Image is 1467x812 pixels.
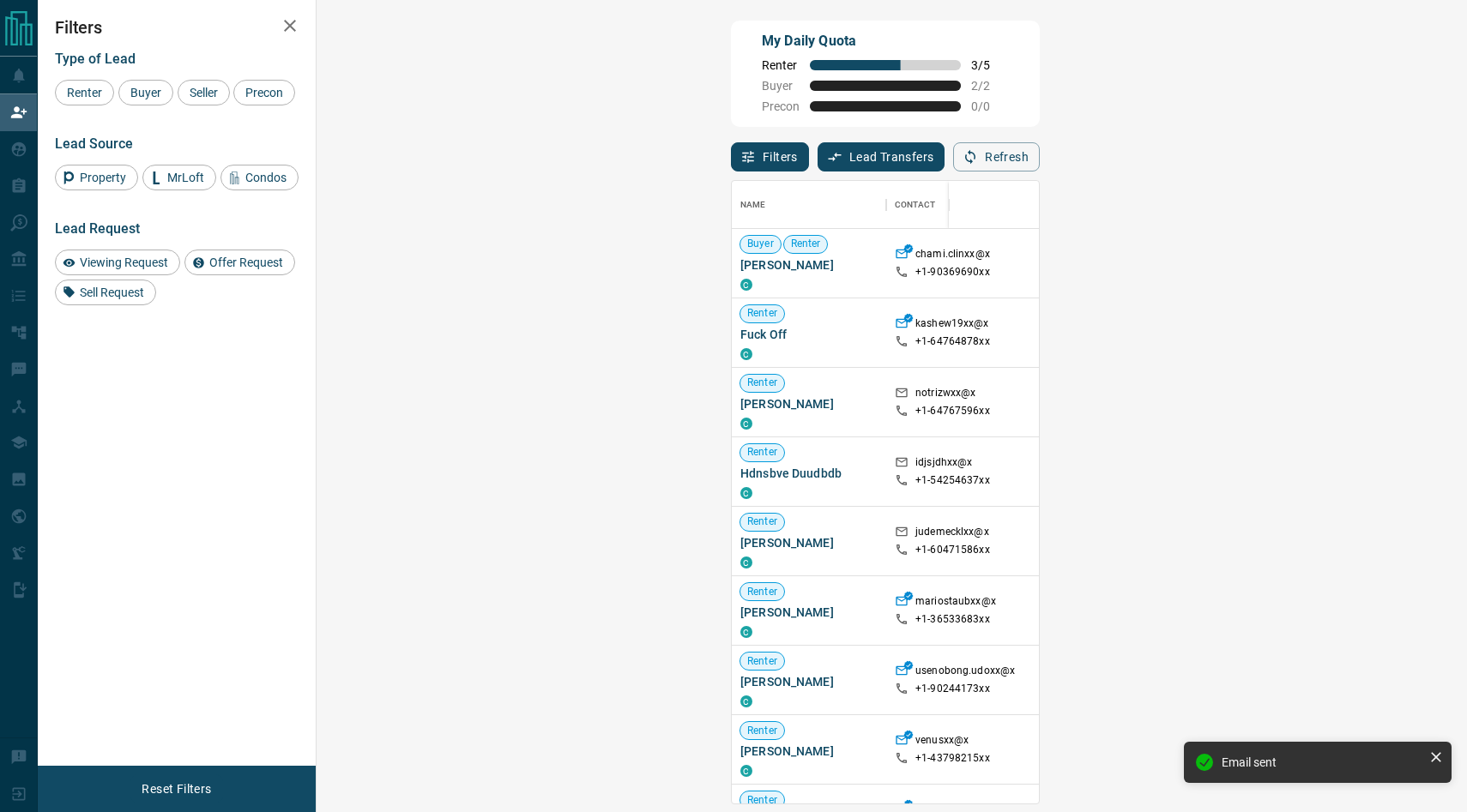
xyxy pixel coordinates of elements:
div: condos.ca [740,765,752,777]
div: Name [732,181,886,229]
div: condos.ca [740,348,752,360]
span: Offer Request [203,256,289,269]
span: 2 / 2 [971,79,1009,93]
span: Hdnsbve Duudbdb [740,465,878,482]
span: Renter [61,86,108,99]
span: Viewing Request [74,256,174,269]
button: Refresh [953,142,1040,171]
p: idjsjdhxx@x [915,455,972,473]
div: condos.ca [740,279,752,291]
span: Buyer [740,237,781,251]
p: +1- 54254637xx [915,473,990,488]
div: condos.ca [740,556,752,568]
div: condos.ca [740,626,752,638]
span: Type of Lead [55,51,136,67]
span: 0 / 0 [971,99,1009,113]
div: Seller [178,80,230,105]
span: Condos [239,171,293,184]
p: chami.clinxx@x [915,247,990,265]
h2: Filters [55,17,299,38]
span: Renter [740,585,784,599]
span: 3 / 5 [971,58,1009,72]
p: venusxx@x [915,733,969,751]
span: Buyer [124,86,167,99]
p: +1- 64764878xx [915,334,990,349]
p: +1- 90244173xx [915,682,990,696]
p: judemecklxx@x [915,525,989,543]
span: Fuck Off [740,326,878,343]
div: condos.ca [740,418,752,430]
span: Seller [184,86,224,99]
span: Renter [740,306,784,321]
div: Email sent [1222,755,1422,769]
span: Renter [740,514,784,529]
span: Renter [740,724,784,738]
span: Buyer [762,79,800,93]
span: Lead Request [55,220,140,237]
span: [PERSON_NAME] [740,256,878,274]
button: Filters [731,142,809,171]
span: MrLoft [161,171,210,184]
span: Renter [740,445,784,460]
div: Contact [895,181,935,229]
span: Property [74,171,132,184]
p: My Daily Quota [762,31,1009,51]
div: Viewing Request [55,250,180,275]
div: Sell Request [55,280,156,305]
button: Reset Filters [130,774,222,803]
span: Sell Request [74,286,150,299]
p: mariostaubxx@x [915,594,996,612]
span: [PERSON_NAME] [740,743,878,760]
span: Renter [740,376,784,390]
span: Lead Source [55,135,133,152]
div: condos.ca [740,695,752,707]
span: Precon [762,99,800,113]
p: +1- 36533683xx [915,612,990,627]
p: usenobong.udoxx@x [915,664,1015,682]
p: kashew19xx@x [915,316,989,334]
p: +1- 90369690xx [915,265,990,280]
p: +1- 60471586xx [915,543,990,557]
span: Renter [762,58,800,72]
span: Renter [784,237,828,251]
span: Renter [740,793,784,808]
div: Precon [233,80,295,105]
span: [PERSON_NAME] [740,534,878,551]
div: Name [740,181,766,229]
p: +1- 64767596xx [915,404,990,418]
div: Buyer [118,80,173,105]
div: Condos [220,165,299,190]
span: Precon [239,86,289,99]
span: [PERSON_NAME] [740,604,878,621]
div: Property [55,165,138,190]
p: notrizwxx@x [915,386,975,404]
span: [PERSON_NAME] [740,395,878,412]
button: Lead Transfers [818,142,945,171]
div: Renter [55,80,114,105]
span: Renter [740,654,784,669]
div: condos.ca [740,487,752,499]
div: Offer Request [184,250,295,275]
p: +1- 43798215xx [915,751,990,766]
span: [PERSON_NAME] [740,673,878,690]
div: MrLoft [142,165,216,190]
